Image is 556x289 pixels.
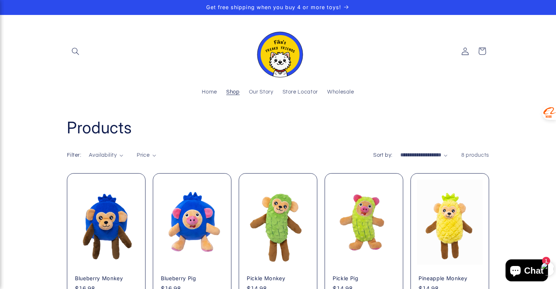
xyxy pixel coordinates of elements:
inbox-online-store-chat: Shopify online store chat [503,259,550,283]
h1: Products [67,117,489,138]
a: Wholesale [322,84,359,100]
span: Home [202,89,217,96]
a: Home [197,84,222,100]
a: Pineapple Monkey [419,275,481,282]
summary: Search [67,43,84,60]
span: Availability [89,152,117,158]
a: Our Story [244,84,278,100]
a: Shop [222,84,244,100]
a: Blueberry Pig [161,275,223,282]
img: Fika's Freaky Friends [253,25,304,77]
label: Sort by: [373,152,392,158]
span: Price [137,152,150,158]
h2: Filter: [67,151,81,159]
span: Store Locator [283,89,318,96]
span: Our Story [249,89,273,96]
span: Wholesale [327,89,354,96]
summary: Availability (0 selected) [89,151,123,159]
span: Shop [226,89,240,96]
a: Fika's Freaky Friends [250,22,307,80]
a: Blueberry Monkey [75,275,137,282]
span: 8 products [461,152,489,158]
span: Get free shipping when you buy 4 or more toys! [206,4,341,10]
summary: Price [137,151,156,159]
a: Store Locator [278,84,322,100]
a: Pickle Pig [333,275,395,282]
a: Pickle Monkey [247,275,309,282]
